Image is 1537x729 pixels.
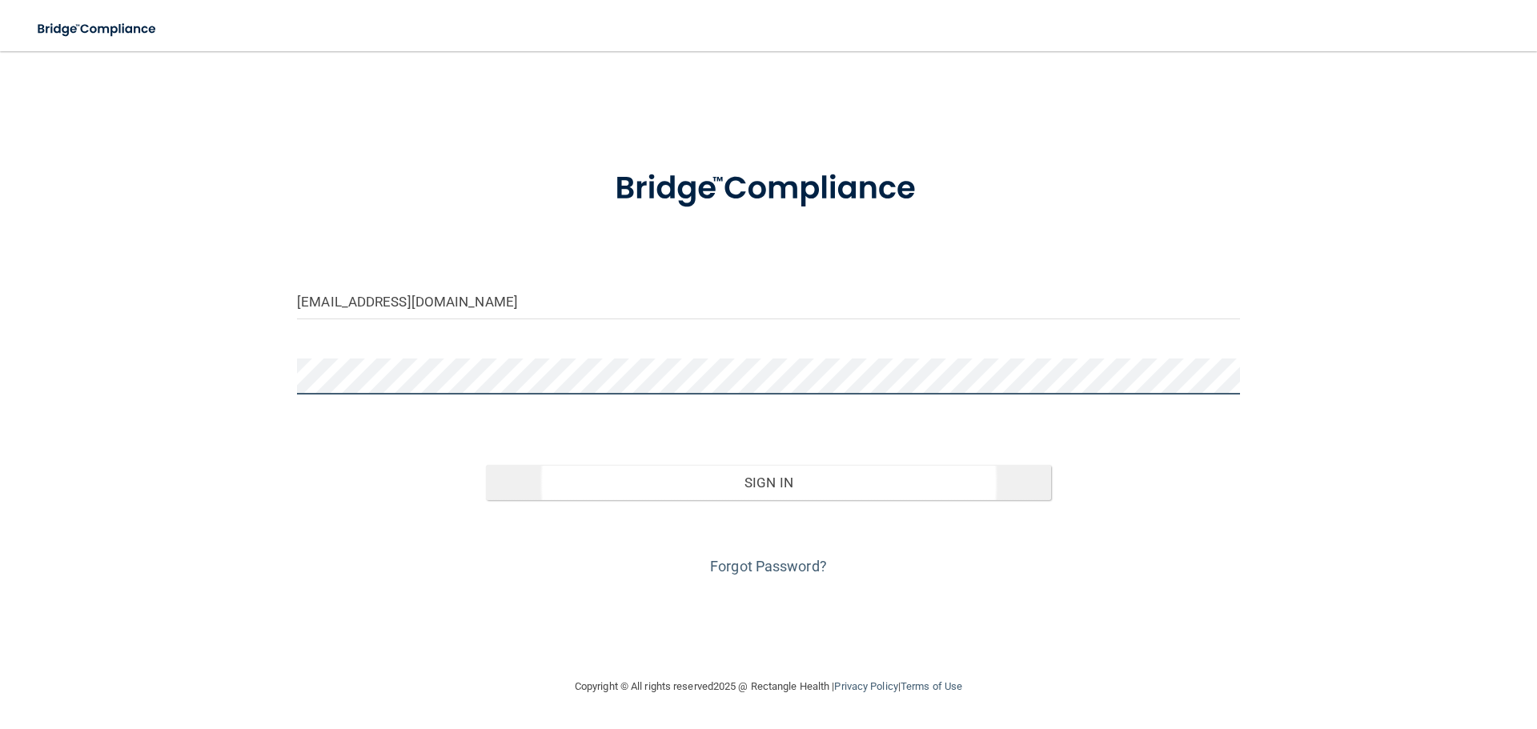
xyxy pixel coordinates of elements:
a: Terms of Use [901,680,962,692]
a: Privacy Policy [834,680,897,692]
img: bridge_compliance_login_screen.278c3ca4.svg [582,147,955,230]
button: Sign In [486,465,1052,500]
a: Forgot Password? [710,558,827,575]
div: Copyright © All rights reserved 2025 @ Rectangle Health | | [476,661,1061,712]
input: Email [297,283,1240,319]
img: bridge_compliance_login_screen.278c3ca4.svg [24,13,171,46]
